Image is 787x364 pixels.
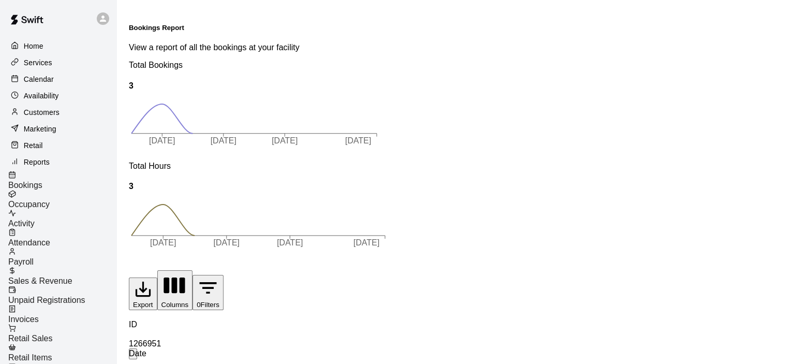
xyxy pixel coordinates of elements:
[149,136,175,145] tspan: [DATE]
[8,267,116,286] a: Sales & Revenue
[8,247,116,267] a: Payroll
[150,239,176,247] tspan: [DATE]
[8,324,116,343] a: Retail Sales
[8,296,85,304] span: Unpaid Registrations
[8,334,52,343] span: Retail Sales
[129,310,155,339] div: ID
[129,182,775,191] h4: 3
[129,61,775,70] p: Total Bookings
[129,162,775,171] p: Total Hours
[24,91,59,101] p: Availability
[8,305,116,324] a: Invoices
[8,219,35,228] span: Activity
[8,276,72,285] span: Sales & Revenue
[8,55,108,70] a: Services
[345,136,371,145] tspan: [DATE]
[129,278,157,310] button: Export
[129,339,155,348] div: 1266951
[211,136,236,145] tspan: [DATE]
[8,353,52,362] span: Retail Items
[24,41,43,51] p: Home
[24,157,50,167] p: Reports
[8,209,116,228] a: Activity
[272,136,298,145] tspan: [DATE]
[192,275,224,310] button: Show filters
[8,257,34,266] span: Payroll
[8,181,42,190] span: Bookings
[8,238,50,247] span: Attendance
[353,239,379,247] tspan: [DATE]
[197,301,200,309] span: 0
[8,154,108,170] a: Reports
[8,105,108,120] a: Customers
[129,81,775,91] h4: 3
[24,140,43,151] p: Retail
[8,343,116,362] a: Retail Items
[8,38,108,54] a: Home
[8,121,108,137] a: Marketing
[129,24,775,32] h5: Bookings Report
[8,286,116,305] a: Unpaid Registrations
[8,315,39,324] span: Invoices
[8,228,116,247] a: Attendance
[129,43,775,52] p: View a report of all the bookings at your facility
[277,239,303,247] tspan: [DATE]
[8,190,116,209] a: Occupancy
[8,71,108,87] a: Calendar
[214,239,240,247] tspan: [DATE]
[24,74,54,84] p: Calendar
[8,171,116,190] a: Bookings
[24,107,60,118] p: Customers
[8,88,108,104] a: Availability
[8,138,108,153] a: Retail
[8,200,50,209] span: Occupancy
[24,57,52,68] p: Services
[157,270,193,310] button: Select columns
[24,124,56,134] p: Marketing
